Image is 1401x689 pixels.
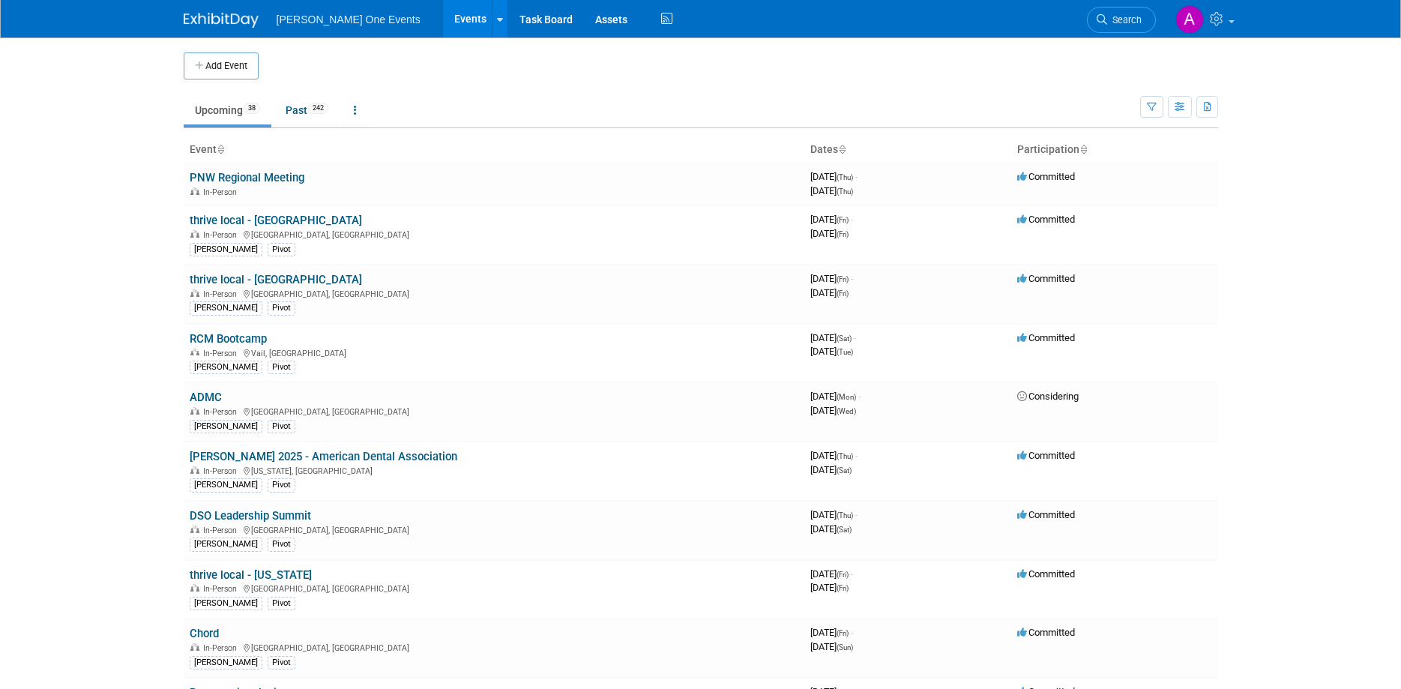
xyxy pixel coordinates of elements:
a: Upcoming38 [184,96,271,124]
a: PNW Regional Meeting [190,171,304,184]
span: - [855,450,858,461]
span: [DATE] [810,450,858,461]
span: (Thu) [837,511,853,520]
div: [PERSON_NAME] [190,538,262,551]
span: (Mon) [837,393,856,401]
span: [DATE] [810,332,856,343]
img: In-Person Event [190,187,199,195]
div: Pivot [268,420,295,433]
span: [DATE] [810,185,853,196]
span: - [854,332,856,343]
span: [DATE] [810,391,861,402]
span: [DATE] [810,346,853,357]
div: Pivot [268,478,295,492]
span: [DATE] [810,523,852,535]
span: Committed [1017,568,1075,580]
div: [GEOGRAPHIC_DATA], [GEOGRAPHIC_DATA] [190,523,798,535]
div: [PERSON_NAME] [190,597,262,610]
span: (Fri) [837,629,849,637]
span: Committed [1017,450,1075,461]
span: (Thu) [837,187,853,196]
span: (Fri) [837,230,849,238]
span: (Fri) [837,584,849,592]
span: Considering [1017,391,1079,402]
img: In-Person Event [190,407,199,415]
span: - [858,391,861,402]
th: Dates [804,137,1011,163]
a: thrive local - [GEOGRAPHIC_DATA] [190,214,362,227]
span: In-Person [203,643,241,653]
div: Pivot [268,656,295,670]
span: (Wed) [837,407,856,415]
div: Pivot [268,243,295,256]
span: (Thu) [837,173,853,181]
span: (Thu) [837,452,853,460]
span: - [855,509,858,520]
span: [DATE] [810,287,849,298]
span: (Fri) [837,571,849,579]
span: In-Person [203,230,241,240]
div: [GEOGRAPHIC_DATA], [GEOGRAPHIC_DATA] [190,405,798,417]
span: Committed [1017,171,1075,182]
span: 242 [308,103,328,114]
span: (Tue) [837,348,853,356]
div: Pivot [268,597,295,610]
span: [DATE] [810,582,849,593]
img: In-Person Event [190,230,199,238]
a: Past242 [274,96,340,124]
a: Sort by Start Date [838,143,846,155]
img: In-Person Event [190,584,199,592]
th: Event [184,137,804,163]
span: In-Person [203,349,241,358]
div: [US_STATE], [GEOGRAPHIC_DATA] [190,464,798,476]
span: - [855,171,858,182]
a: [PERSON_NAME] 2025 - American Dental Association [190,450,457,463]
span: - [851,627,853,638]
span: - [851,568,853,580]
div: Pivot [268,538,295,551]
span: (Sat) [837,526,852,534]
span: (Sun) [837,643,853,652]
span: (Sat) [837,466,852,475]
span: [DATE] [810,509,858,520]
a: thrive local - [GEOGRAPHIC_DATA] [190,273,362,286]
span: In-Person [203,466,241,476]
a: ADMC [190,391,222,404]
span: Committed [1017,214,1075,225]
span: (Fri) [837,289,849,298]
div: [PERSON_NAME] [190,361,262,374]
span: - [851,273,853,284]
span: [DATE] [810,405,856,416]
span: (Sat) [837,334,852,343]
div: [GEOGRAPHIC_DATA], [GEOGRAPHIC_DATA] [190,228,798,240]
img: ExhibitDay [184,13,259,28]
img: In-Person Event [190,643,199,651]
img: In-Person Event [190,289,199,297]
a: Sort by Participation Type [1079,143,1087,155]
span: [DATE] [810,464,852,475]
div: [GEOGRAPHIC_DATA], [GEOGRAPHIC_DATA] [190,287,798,299]
span: [DATE] [810,627,853,638]
img: In-Person Event [190,349,199,356]
a: DSO Leadership Summit [190,509,311,523]
button: Add Event [184,52,259,79]
span: Committed [1017,509,1075,520]
a: thrive local - [US_STATE] [190,568,312,582]
div: Pivot [268,301,295,315]
a: Chord [190,627,219,640]
span: Committed [1017,627,1075,638]
div: [PERSON_NAME] [190,243,262,256]
span: (Fri) [837,216,849,224]
span: Search [1107,14,1142,25]
span: [DATE] [810,228,849,239]
div: [GEOGRAPHIC_DATA], [GEOGRAPHIC_DATA] [190,582,798,594]
div: Pivot [268,361,295,374]
img: In-Person Event [190,466,199,474]
img: In-Person Event [190,526,199,533]
a: Search [1087,7,1156,33]
span: [DATE] [810,641,853,652]
span: [DATE] [810,214,853,225]
span: In-Person [203,526,241,535]
span: [DATE] [810,273,853,284]
div: Vail, [GEOGRAPHIC_DATA] [190,346,798,358]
